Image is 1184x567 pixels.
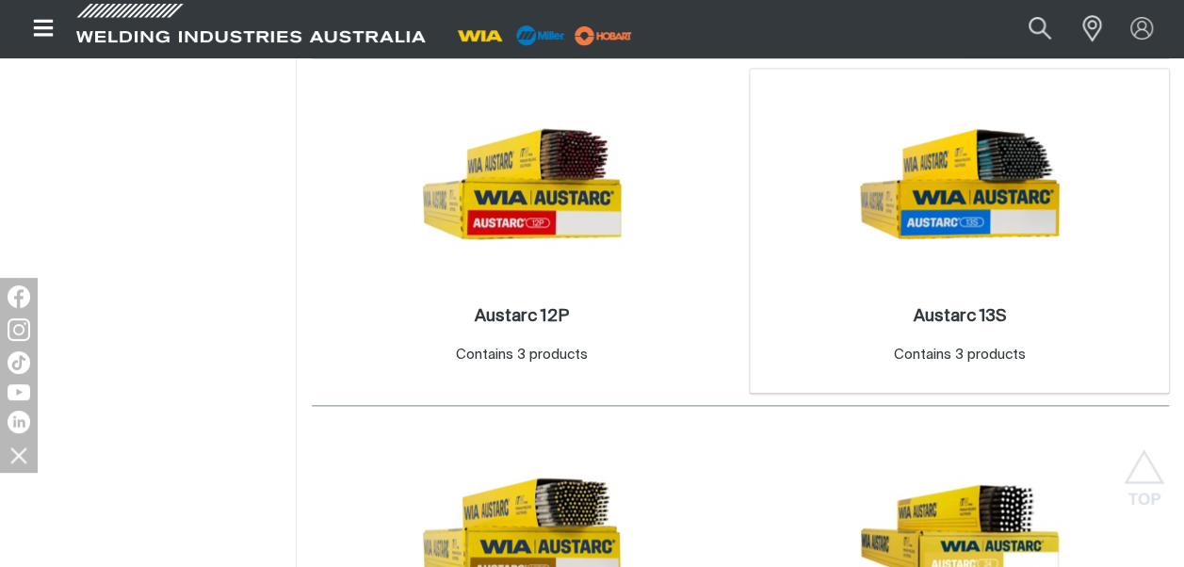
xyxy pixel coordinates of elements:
img: Facebook [8,285,30,308]
a: Austarc 13S [914,306,1006,328]
div: Contains 3 products [894,345,1026,366]
h2: Austarc 13S [914,308,1006,325]
button: Scroll to top [1123,449,1165,492]
img: miller [569,22,638,50]
img: Austarc 13S [859,83,1061,284]
img: Instagram [8,318,30,341]
input: Product name or item number... [984,8,1072,50]
div: Contains 3 products [456,345,588,366]
button: Search products [1008,8,1072,50]
a: miller [569,28,638,42]
img: YouTube [8,384,30,400]
img: LinkedIn [8,411,30,433]
h2: Austarc 12P [475,308,569,325]
img: Austarc 12P [421,83,623,284]
img: hide socials [3,439,35,471]
img: TikTok [8,351,30,374]
a: Austarc 12P [475,306,569,328]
